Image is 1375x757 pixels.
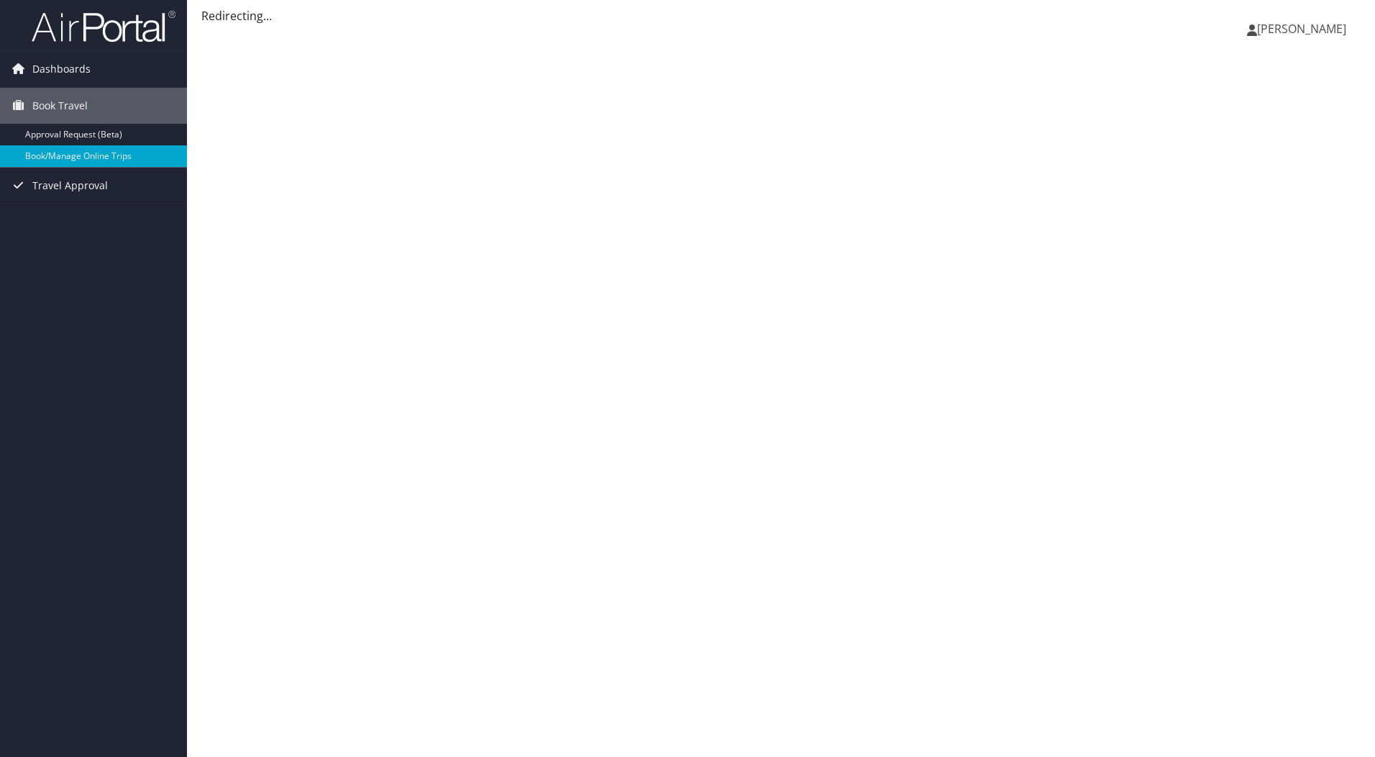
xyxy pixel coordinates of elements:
[32,51,91,87] span: Dashboards
[32,168,108,204] span: Travel Approval
[201,7,1361,24] div: Redirecting...
[32,88,88,124] span: Book Travel
[32,9,175,43] img: airportal-logo.png
[1247,7,1361,50] a: [PERSON_NAME]
[1257,21,1346,37] span: [PERSON_NAME]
